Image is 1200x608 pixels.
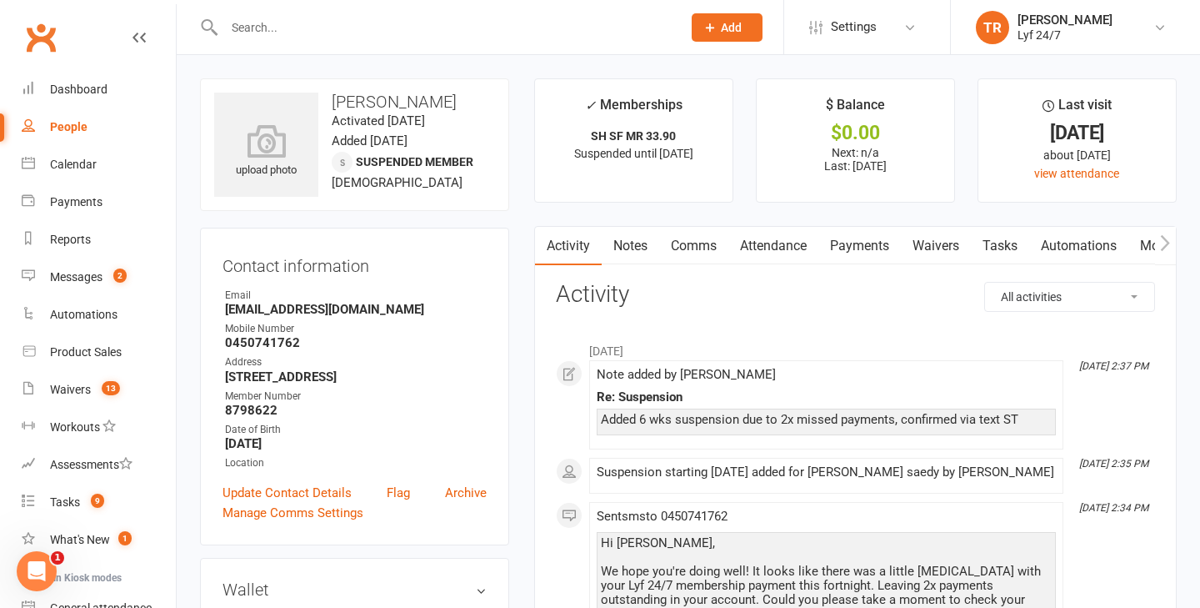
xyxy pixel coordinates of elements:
[585,98,596,113] i: ✓
[591,129,676,143] strong: SH SF MR 33.90
[102,381,120,395] span: 13
[22,108,176,146] a: People
[22,71,176,108] a: Dashboard
[50,270,102,284] div: Messages
[22,146,176,183] a: Calendar
[50,195,102,209] div: Payments
[597,368,1056,382] div: Note added by [PERSON_NAME]
[1079,360,1148,372] i: [DATE] 2:37 PM
[225,354,487,370] div: Address
[772,146,939,173] p: Next: n/a Last: [DATE]
[602,227,659,265] a: Notes
[225,389,487,404] div: Member Number
[332,133,407,148] time: Added [DATE]
[50,308,117,321] div: Automations
[22,371,176,409] a: Waivers 13
[1017,28,1112,43] div: Lyf 24/7
[222,503,363,523] a: Manage Comms Settings
[971,227,1029,265] a: Tasks
[1034,167,1119,180] a: view attendance
[597,465,1056,480] div: Suspension starting [DATE] added for [PERSON_NAME] saedy by [PERSON_NAME]
[50,158,97,171] div: Calendar
[332,175,462,190] span: [DEMOGRAPHIC_DATA]
[50,420,100,434] div: Workouts
[222,250,487,275] h3: Contact information
[976,11,1009,44] div: TR
[721,21,742,34] span: Add
[772,124,939,142] div: $0.00
[225,321,487,337] div: Mobile Number
[659,227,728,265] a: Comms
[50,495,80,509] div: Tasks
[601,413,1052,427] div: Added 6 wks suspension due to 2x missed payments, confirmed via text ST
[118,531,132,545] span: 1
[826,94,885,124] div: $ Balance
[387,483,410,503] a: Flag
[214,124,318,179] div: upload photo
[692,13,762,42] button: Add
[225,403,487,418] strong: 8798622
[22,446,176,484] a: Assessments
[113,269,127,283] span: 2
[91,494,104,508] span: 9
[225,288,487,304] div: Email
[22,221,176,259] a: Reports
[17,551,57,591] iframe: Intercom live chat
[50,345,122,359] div: Product Sales
[50,533,110,546] div: What's New
[225,436,487,451] strong: [DATE]
[728,227,818,265] a: Attendance
[225,335,487,350] strong: 0450741762
[556,334,1155,360] li: [DATE]
[356,155,473,168] span: Suspended member
[51,551,64,565] span: 1
[445,483,487,503] a: Archive
[50,458,132,471] div: Assessments
[993,146,1161,164] div: about [DATE]
[1017,13,1112,28] div: [PERSON_NAME]
[50,233,91,246] div: Reports
[22,296,176,334] a: Automations
[214,93,495,111] h3: [PERSON_NAME]
[597,390,1056,404] div: Re: Suspension
[222,580,487,599] h3: Wallet
[993,124,1161,142] div: [DATE]
[332,113,425,128] time: Activated [DATE]
[597,509,727,524] span: Sent sms to 0450741762
[1029,227,1128,265] a: Automations
[20,17,62,58] a: Clubworx
[225,302,487,317] strong: [EMAIL_ADDRESS][DOMAIN_NAME]
[22,334,176,371] a: Product Sales
[225,369,487,384] strong: [STREET_ADDRESS]
[585,94,682,125] div: Memberships
[50,383,91,396] div: Waivers
[818,227,901,265] a: Payments
[22,409,176,446] a: Workouts
[1079,502,1148,514] i: [DATE] 2:34 PM
[50,120,87,133] div: People
[831,8,877,46] span: Settings
[22,183,176,221] a: Payments
[1079,458,1148,470] i: [DATE] 2:35 PM
[574,147,693,160] span: Suspended until [DATE]
[1042,94,1112,124] div: Last visit
[556,282,1155,308] h3: Activity
[22,484,176,521] a: Tasks 9
[22,259,176,296] a: Messages 2
[225,422,487,438] div: Date of Birth
[901,227,971,265] a: Waivers
[225,455,487,471] div: Location
[222,483,352,503] a: Update Contact Details
[219,16,670,39] input: Search...
[535,227,602,265] a: Activity
[50,83,107,96] div: Dashboard
[22,521,176,559] a: What's New1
